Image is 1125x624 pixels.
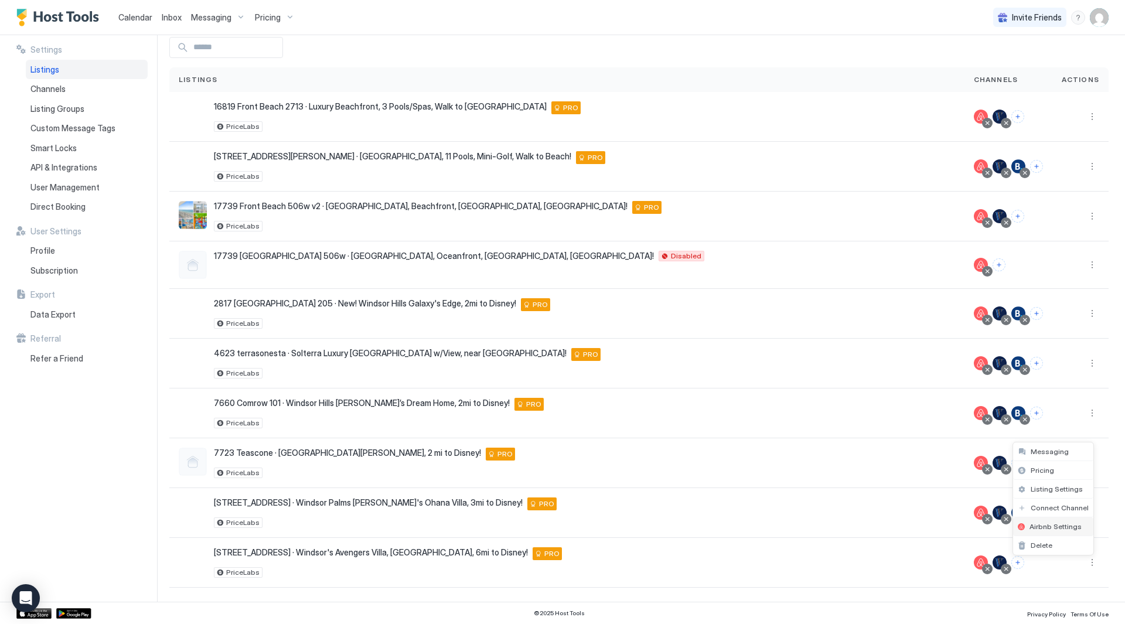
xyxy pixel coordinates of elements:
div: Open Intercom Messenger [12,584,40,612]
span: Connect Channel [1031,503,1089,512]
span: Listing Settings [1031,485,1083,493]
span: Messaging [1031,447,1069,456]
span: Delete [1031,541,1052,550]
span: Airbnb Settings [1029,522,1082,531]
span: Pricing [1031,466,1054,475]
